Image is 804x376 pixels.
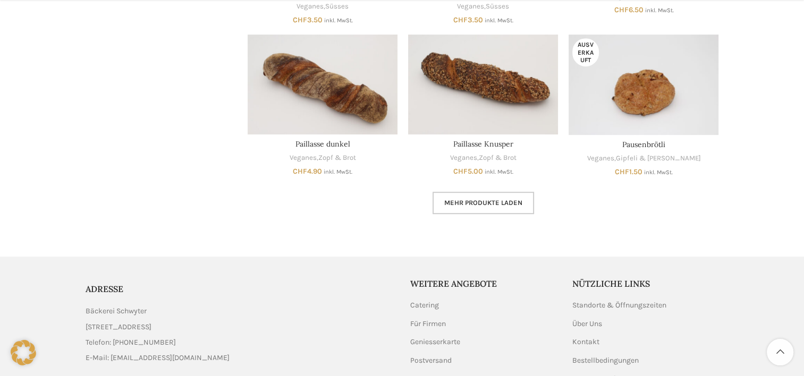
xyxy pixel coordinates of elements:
[410,319,447,329] a: Für Firmen
[572,300,667,311] a: Standorte & Öffnungszeiten
[86,352,394,364] a: List item link
[248,2,397,12] div: ,
[485,17,513,24] small: inkl. MwSt.
[86,337,394,348] a: List item link
[408,35,558,134] a: Paillasse Knusper
[410,337,461,347] a: Geniesserkarte
[486,2,509,12] a: Süsses
[410,300,440,311] a: Catering
[572,337,600,347] a: Kontakt
[410,278,557,289] h5: Weitere Angebote
[293,167,307,176] span: CHF
[569,153,718,164] div: ,
[433,192,534,214] a: Mehr Produkte laden
[644,169,673,176] small: inkl. MwSt.
[410,355,453,366] a: Postversand
[293,15,307,24] span: CHF
[572,319,603,329] a: Über Uns
[293,15,323,24] bdi: 3.50
[572,278,719,289] h5: Nützliche Links
[453,167,483,176] bdi: 5.00
[290,153,317,163] a: Veganes
[86,305,147,317] span: Bäckerei Schwyter
[86,284,123,294] span: ADRESSE
[614,5,643,14] bdi: 6.50
[645,7,673,14] small: inkl. MwSt.
[767,339,793,365] a: Scroll to top button
[453,139,513,149] a: Paillasse Knusper
[587,153,614,164] a: Veganes
[248,153,397,163] div: ,
[86,321,151,333] span: [STREET_ADDRESS]
[615,167,629,176] span: CHF
[453,15,483,24] bdi: 3.50
[408,153,558,163] div: ,
[615,153,700,164] a: Gipfeli & [PERSON_NAME]
[297,2,324,12] a: Veganes
[572,355,640,366] a: Bestellbedingungen
[248,35,397,134] a: Paillasse dunkel
[479,153,517,163] a: Zopf & Brot
[622,140,665,149] a: Pausenbrötli
[569,35,718,134] a: Pausenbrötli
[572,38,599,66] span: Ausverkauft
[318,153,356,163] a: Zopf & Brot
[324,168,352,175] small: inkl. MwSt.
[295,139,350,149] a: Paillasse dunkel
[457,2,484,12] a: Veganes
[444,199,522,207] span: Mehr Produkte laden
[453,15,468,24] span: CHF
[450,153,477,163] a: Veganes
[324,17,353,24] small: inkl. MwSt.
[293,167,322,176] bdi: 4.90
[408,2,558,12] div: ,
[615,167,642,176] bdi: 1.50
[485,168,513,175] small: inkl. MwSt.
[453,167,468,176] span: CHF
[614,5,628,14] span: CHF
[325,2,349,12] a: Süsses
